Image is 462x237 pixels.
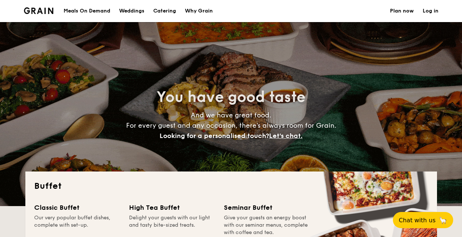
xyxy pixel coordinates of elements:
[24,7,54,14] img: Grain
[224,214,310,236] div: Give your guests an energy boost with our seminar menus, complete with coffee and tea.
[438,216,447,224] span: 🦙
[224,202,310,213] div: Seminar Buffet
[399,217,436,224] span: Chat with us
[157,88,305,106] span: You have good taste
[160,132,269,140] span: Looking for a personalised touch?
[269,132,302,140] span: Let's chat.
[129,214,215,236] div: Delight your guests with our light and tasty bite-sized treats.
[129,202,215,213] div: High Tea Buffet
[34,202,120,213] div: Classic Buffet
[34,214,120,236] div: Our very popular buffet dishes, complete with set-up.
[126,111,336,140] span: And we have great food. For every guest and any occasion, there’s always room for Grain.
[393,212,453,228] button: Chat with us🦙
[24,7,54,14] a: Logotype
[34,180,428,192] h2: Buffet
